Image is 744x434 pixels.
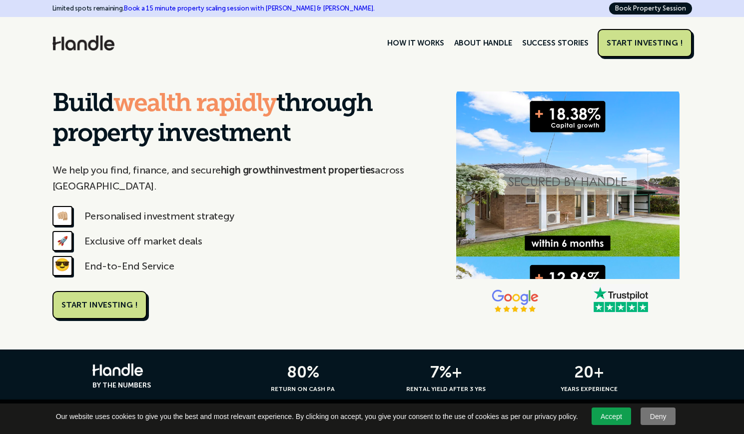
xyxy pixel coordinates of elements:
span: wealth rapidly [113,92,276,117]
h3: 20+ [522,364,657,379]
p: We help you find, finance, and secure across [GEOGRAPHIC_DATA]. [52,162,424,194]
div: 👊🏼 [52,206,72,226]
div: End-to-End Service [84,258,174,274]
h1: Build through property investment [52,90,424,150]
div: Limited spots remaining. [52,2,375,14]
a: START INVESTING ! [52,291,147,319]
h6: RETURN ON CASH PA [235,384,371,393]
div: START INVESTING ! [607,38,683,48]
a: HOW IT WORKS [382,34,449,51]
a: Accept [592,407,632,425]
strong: investment properties [276,164,375,176]
h6: RENTAL YIELD AFTER 3 YRS [379,384,514,393]
strong: high growth [221,164,276,176]
h6: BY THE NUMBERS [92,381,228,390]
a: SUCCESS STORIES [517,34,594,51]
a: Book Property Session [609,2,692,14]
div: 🚀 [52,231,72,251]
h6: YEARS EXPERIENCE [522,384,657,393]
a: Deny [641,407,676,425]
a: Book a 15 minute property scaling session with [PERSON_NAME] & [PERSON_NAME]. [124,4,374,12]
a: ABOUT HANDLE [449,34,517,51]
strong: 😎 [54,261,70,271]
span: Our website uses cookies to give you the best and most relevant experience. By clicking on accept... [56,411,578,421]
div: Personalised investment strategy [84,208,234,224]
h3: 7%+ [379,364,514,379]
a: START INVESTING ! [598,29,692,57]
div: Exclusive off market deals [84,233,202,249]
h3: 80% [235,364,371,379]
